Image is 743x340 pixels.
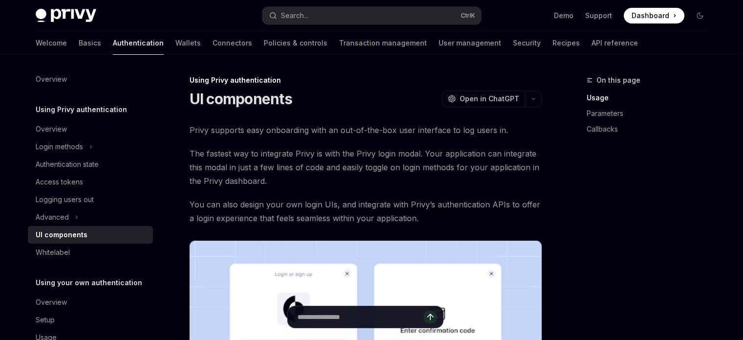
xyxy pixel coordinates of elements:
div: Login methods [36,141,83,153]
button: Send message [424,310,437,324]
h1: UI components [190,90,292,108]
a: Recipes [552,31,580,55]
div: Overview [36,296,67,308]
span: Open in ChatGPT [460,94,519,104]
a: Policies & controls [264,31,327,55]
a: Authentication state [28,156,153,173]
a: Overview [28,294,153,311]
a: Demo [554,11,573,21]
a: Support [585,11,612,21]
div: Authentication state [36,159,99,170]
span: The fastest way to integrate Privy is with the Privy login modal. Your application can integrate ... [190,147,542,188]
a: Overview [28,70,153,88]
a: Logging users out [28,191,153,208]
a: Callbacks [587,121,716,137]
span: Privy supports easy onboarding with an out-of-the-box user interface to log users in. [190,123,542,137]
a: Authentication [113,31,164,55]
div: Whitelabel [36,247,70,258]
button: Toggle dark mode [692,8,708,23]
div: Logging users out [36,194,94,205]
a: Parameters [587,106,716,121]
a: Welcome [36,31,67,55]
a: Setup [28,311,153,329]
button: Search...CtrlK [262,7,481,24]
span: Dashboard [632,11,669,21]
div: Access tokens [36,176,83,188]
div: Search... [281,10,308,22]
a: Transaction management [339,31,427,55]
div: Overview [36,123,67,135]
a: Security [513,31,541,55]
a: Basics [79,31,101,55]
a: Overview [28,120,153,138]
a: User management [439,31,501,55]
a: UI components [28,226,153,244]
div: Using Privy authentication [190,75,542,85]
span: Ctrl K [461,12,475,20]
span: On this page [596,74,640,86]
a: Usage [587,90,716,106]
a: Access tokens [28,173,153,191]
h5: Using your own authentication [36,277,142,289]
div: Advanced [36,211,69,223]
h5: Using Privy authentication [36,104,127,115]
a: Whitelabel [28,244,153,261]
div: UI components [36,229,87,241]
button: Open in ChatGPT [442,91,525,107]
img: dark logo [36,9,96,23]
a: Connectors [212,31,252,55]
div: Setup [36,314,55,326]
div: Overview [36,73,67,85]
a: Dashboard [624,8,684,23]
a: API reference [592,31,638,55]
a: Wallets [175,31,201,55]
span: You can also design your own login UIs, and integrate with Privy’s authentication APIs to offer a... [190,198,542,225]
